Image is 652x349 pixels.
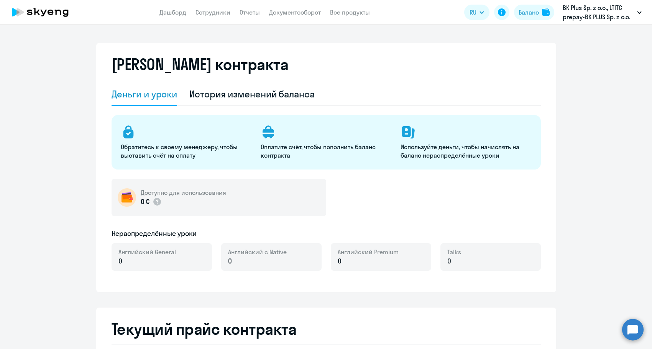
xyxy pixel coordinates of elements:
[195,8,230,16] a: Сотрудники
[514,5,554,20] button: Балансbalance
[141,188,226,197] h5: Доступно для использования
[519,8,539,17] div: Баланс
[189,88,315,100] div: История изменений баланса
[121,143,251,160] p: Обратитесь к своему менеджеру, чтобы выставить счёт на оплату
[338,256,342,266] span: 0
[112,55,289,74] h2: [PERSON_NAME] контракта
[228,256,232,266] span: 0
[338,248,399,256] span: Английский Premium
[159,8,186,16] a: Дашборд
[447,256,451,266] span: 0
[563,3,634,21] p: BK Plus Sp. z o.o., LTITC prepay-BK PLUS Sp. z o.o.
[261,143,391,160] p: Оплатите счёт, чтобы пополнить баланс контракта
[464,5,489,20] button: RU
[141,197,162,207] p: 0 €
[118,256,122,266] span: 0
[447,248,461,256] span: Talks
[112,320,541,338] h2: Текущий прайс контракта
[118,248,176,256] span: Английский General
[112,88,177,100] div: Деньги и уроки
[269,8,321,16] a: Документооборот
[542,8,550,16] img: balance
[470,8,476,17] span: RU
[112,229,197,239] h5: Нераспределённые уроки
[401,143,531,160] p: Используйте деньги, чтобы начислять на баланс нераспределённые уроки
[240,8,260,16] a: Отчеты
[559,3,645,21] button: BK Plus Sp. z o.o., LTITC prepay-BK PLUS Sp. z o.o.
[330,8,370,16] a: Все продукты
[118,188,136,207] img: wallet-circle.png
[228,248,287,256] span: Английский с Native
